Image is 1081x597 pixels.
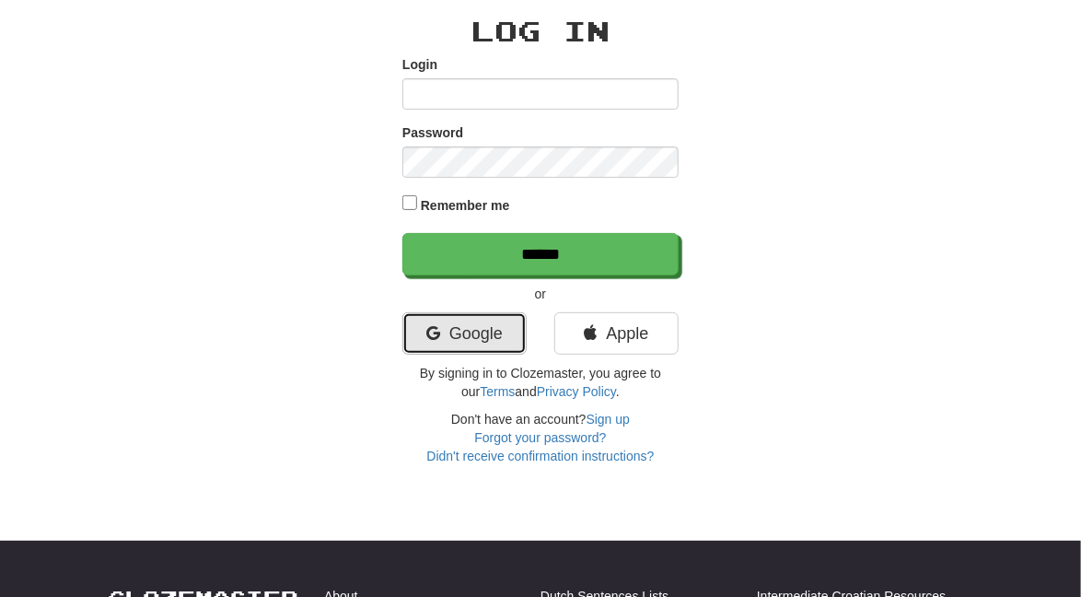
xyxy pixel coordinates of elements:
h2: Log In [402,16,679,46]
a: Forgot your password? [474,430,606,445]
a: Privacy Policy [537,384,616,399]
label: Remember me [421,196,510,215]
p: or [402,285,679,303]
a: Didn't receive confirmation instructions? [426,449,654,463]
label: Login [402,55,437,74]
label: Password [402,123,463,142]
a: Terms [480,384,515,399]
a: Sign up [587,412,630,427]
p: By signing in to Clozemaster, you agree to our and . [402,364,679,401]
a: Apple [554,312,679,355]
div: Don't have an account? [402,410,679,465]
a: Google [402,312,527,355]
